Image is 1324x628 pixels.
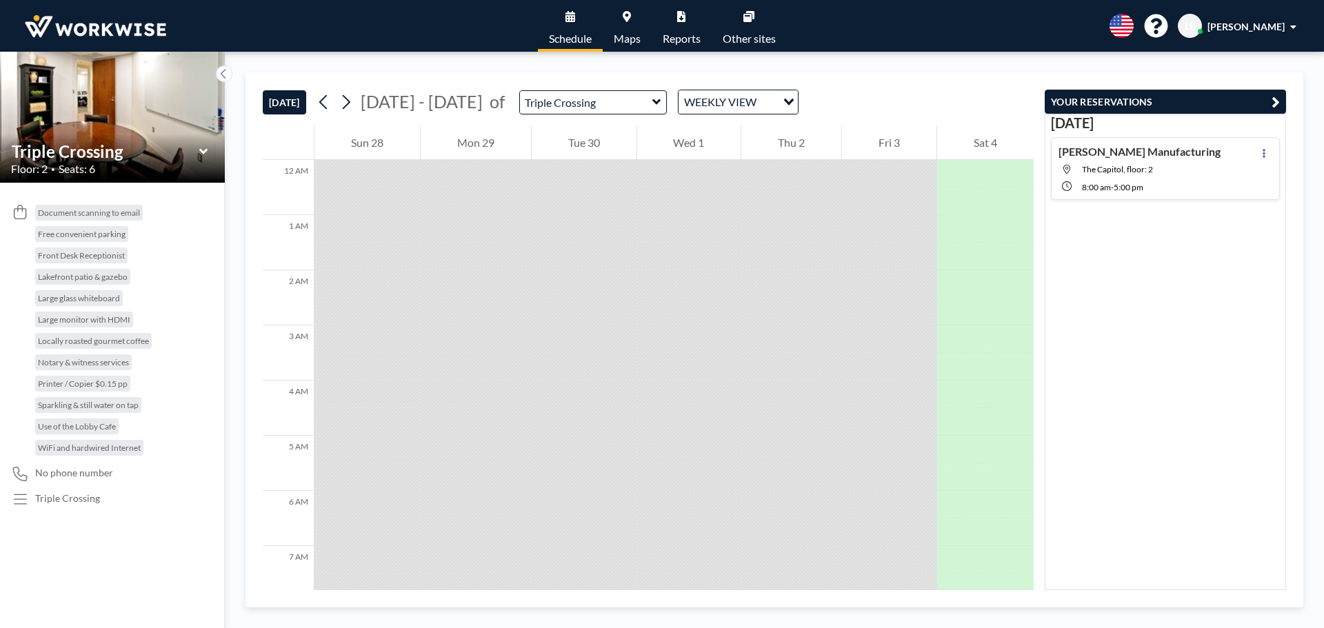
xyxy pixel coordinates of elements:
[1185,20,1196,32] span: LB
[35,492,100,505] div: Triple Crossing
[937,125,1034,160] div: Sat 4
[38,378,128,389] span: Printer / Copier $0.15 pp
[663,33,701,44] span: Reports
[679,90,798,114] div: Search for option
[842,125,936,160] div: Fri 3
[520,91,652,114] input: Triple Crossing
[761,93,775,111] input: Search for option
[263,491,314,546] div: 6 AM
[38,400,139,410] span: Sparkling & still water on tap
[361,91,483,112] span: [DATE] - [DATE]
[38,314,130,325] span: Large monitor with HDMI
[637,125,741,160] div: Wed 1
[1051,114,1280,132] h3: [DATE]
[1045,90,1286,114] button: YOUR RESERVATIONS
[681,93,759,111] span: WEEKLY VIEW
[263,215,314,270] div: 1 AM
[1207,21,1285,32] span: [PERSON_NAME]
[263,325,314,381] div: 3 AM
[263,90,306,114] button: [DATE]
[723,33,776,44] span: Other sites
[38,229,126,239] span: Free convenient parking
[38,421,116,432] span: Use of the Lobby Cafe
[22,12,169,40] img: organization-logo
[38,272,128,282] span: Lakefront patio & gazebo
[263,381,314,436] div: 4 AM
[263,436,314,491] div: 5 AM
[38,293,120,303] span: Large glass whiteboard
[263,546,314,601] div: 7 AM
[38,336,149,346] span: Locally roasted gourmet coffee
[35,467,113,479] span: No phone number
[38,207,140,218] span: Document scanning to email
[38,250,125,261] span: Front Desk Receptionist
[11,162,48,176] span: Floor: 2
[38,443,141,453] span: WiFi and hardwired Internet
[51,165,55,174] span: •
[1059,145,1221,159] h4: [PERSON_NAME] Manufacturing
[1111,182,1114,192] span: -
[38,357,129,367] span: Notary & witness services
[314,125,420,160] div: Sun 28
[490,91,505,112] span: of
[1114,182,1143,192] span: 5:00 PM
[1082,182,1111,192] span: 8:00 AM
[549,33,592,44] span: Schedule
[741,125,841,160] div: Thu 2
[614,33,641,44] span: Maps
[59,162,95,176] span: Seats: 6
[12,141,199,161] input: Triple Crossing
[1082,164,1153,174] span: The Capitol, floor: 2
[263,270,314,325] div: 2 AM
[421,125,531,160] div: Mon 29
[263,160,314,215] div: 12 AM
[532,125,636,160] div: Tue 30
